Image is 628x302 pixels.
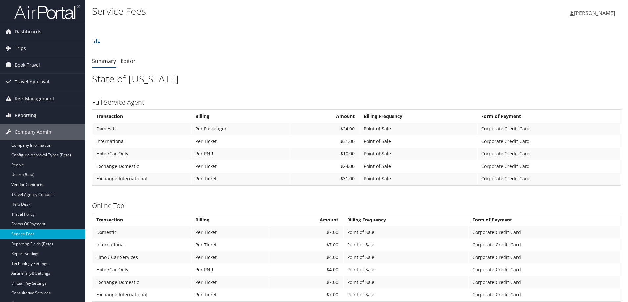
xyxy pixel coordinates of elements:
td: Point of Sale [344,276,468,288]
td: Domestic [93,226,191,238]
span: Trips [15,40,26,57]
span: Reporting [15,107,36,124]
td: Point of Sale [360,123,477,135]
td: Corporate Credit Card [469,276,620,288]
td: Corporate Credit Card [478,160,620,172]
td: Per Ticket [192,276,269,288]
td: Per Ticket [192,173,290,185]
td: Point of Sale [360,135,477,147]
th: Billing Frequency [360,110,477,122]
td: Per PNR [192,148,290,160]
td: Corporate Credit Card [478,135,620,147]
td: International [93,239,191,251]
a: [PERSON_NAME] [570,3,621,23]
a: Editor [121,58,136,65]
td: Corporate Credit Card [469,239,620,251]
span: Risk Management [15,90,54,107]
td: Per PNR [192,264,269,276]
td: Point of Sale [360,160,477,172]
td: Point of Sale [344,226,468,238]
th: Amount [269,214,343,226]
th: Billing [192,110,290,122]
td: Exchange International [93,173,191,185]
h3: Online Tool [92,201,621,210]
td: Hotel/Car Only [93,264,191,276]
th: Form of Payment [478,110,620,122]
th: Billing Frequency [344,214,468,226]
td: Point of Sale [344,289,468,301]
td: Corporate Credit Card [469,289,620,301]
td: Point of Sale [344,251,468,263]
td: Corporate Credit Card [469,251,620,263]
span: Travel Approval [15,74,49,90]
td: Exchange International [93,289,191,301]
td: Exchange Domestic [93,276,191,288]
td: Per Ticket [192,251,269,263]
td: Corporate Credit Card [478,173,620,185]
td: $10.00 [290,148,360,160]
td: $7.00 [269,226,343,238]
td: Corporate Credit Card [469,226,620,238]
a: Summary [92,58,116,65]
td: Corporate Credit Card [478,123,620,135]
h1: Service Fees [92,4,445,18]
img: airportal-logo.png [14,4,80,20]
td: Per Ticket [192,289,269,301]
th: Amount [290,110,360,122]
span: Dashboards [15,23,41,40]
th: Form of Payment [469,214,620,226]
th: Billing [192,214,269,226]
h3: Full Service Agent [92,98,621,107]
th: Transaction [93,110,191,122]
td: Exchange Domestic [93,160,191,172]
span: Company Admin [15,124,51,140]
td: Per Ticket [192,239,269,251]
td: Limo / Car Services [93,251,191,263]
td: Point of Sale [344,239,468,251]
td: $4.00 [269,251,343,263]
td: Domestic [93,123,191,135]
td: Point of Sale [360,173,477,185]
td: International [93,135,191,147]
span: Book Travel [15,57,40,73]
td: Point of Sale [344,264,468,276]
td: Per Ticket [192,226,269,238]
td: Per Ticket [192,135,290,147]
td: $24.00 [290,123,360,135]
span: [PERSON_NAME] [574,10,615,17]
td: $7.00 [269,276,343,288]
th: Transaction [93,214,191,226]
td: $31.00 [290,135,360,147]
td: Per Ticket [192,160,290,172]
td: $7.00 [269,289,343,301]
td: Hotel/Car Only [93,148,191,160]
td: $31.00 [290,173,360,185]
td: $24.00 [290,160,360,172]
td: Point of Sale [360,148,477,160]
td: Corporate Credit Card [478,148,620,160]
td: $4.00 [269,264,343,276]
h1: State of [US_STATE] [92,72,621,86]
td: Per Passenger [192,123,290,135]
td: $7.00 [269,239,343,251]
td: Corporate Credit Card [469,264,620,276]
